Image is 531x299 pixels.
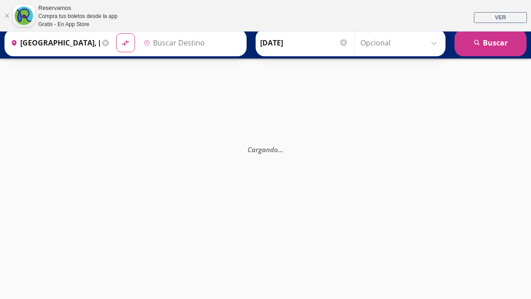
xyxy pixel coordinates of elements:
[454,29,526,56] button: Buscar
[38,12,117,20] div: Compra tus boletos desde la app
[360,32,441,54] input: Opcional
[495,14,506,21] span: VER
[247,145,283,154] em: Cargando
[474,12,527,23] a: VER
[4,13,9,18] a: Cerrar
[140,32,242,54] input: Buscar Destino
[280,145,282,154] span: .
[38,4,117,13] div: Reservamos
[7,32,100,54] input: Buscar Origen
[278,145,280,154] span: .
[38,20,117,28] div: Gratis - En App Store
[260,32,348,54] input: Elegir Fecha
[282,145,283,154] span: .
